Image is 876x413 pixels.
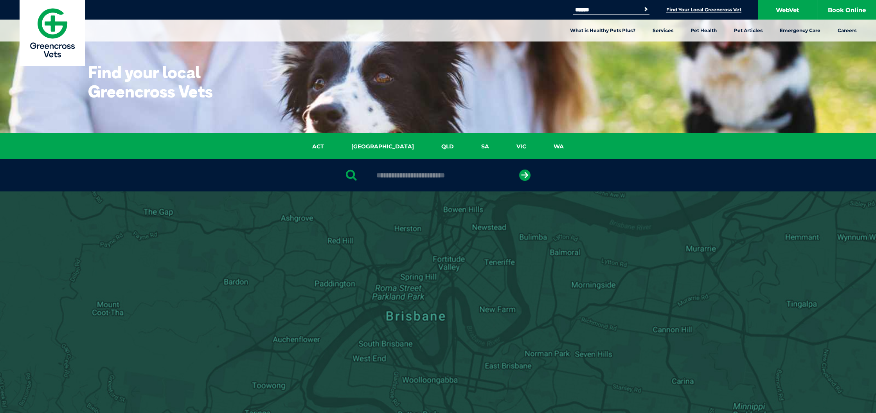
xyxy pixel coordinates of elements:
h1: Find your local Greencross Vets [88,63,243,101]
a: SA [468,142,503,151]
a: Services [644,20,682,41]
a: VIC [503,142,540,151]
a: QLD [428,142,468,151]
a: ACT [299,142,338,151]
a: Pet Articles [725,20,771,41]
a: [GEOGRAPHIC_DATA] [338,142,428,151]
a: Emergency Care [771,20,829,41]
a: What is Healthy Pets Plus? [561,20,644,41]
a: Pet Health [682,20,725,41]
button: Search [642,5,650,13]
a: Find Your Local Greencross Vet [666,7,741,13]
a: WA [540,142,577,151]
a: Careers [829,20,865,41]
